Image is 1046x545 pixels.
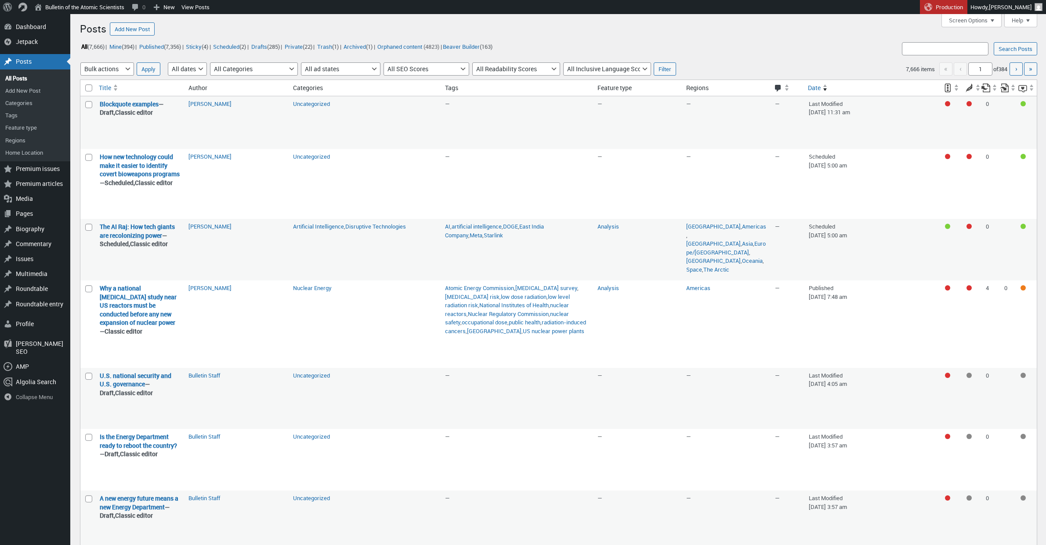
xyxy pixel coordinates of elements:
[1018,80,1035,96] a: Inclusive language score
[742,222,766,230] a: Americas
[293,222,344,230] a: Artificial Intelligence
[185,41,210,51] a: Sticky(4)
[100,371,180,397] strong: —
[775,153,780,160] span: —
[994,42,1037,55] input: Search Posts
[267,43,280,51] span: (285)
[593,80,682,96] th: Feature type
[445,318,586,335] a: radiation-induced cancers
[120,450,158,458] span: Classic editor
[804,429,938,490] td: Last Modified [DATE] 3:57 am
[100,284,180,335] strong: —
[343,41,374,51] a: Archived(1)
[164,43,181,51] span: (7,356)
[515,284,577,292] a: [MEDICAL_DATA] survey
[686,265,702,273] a: Space
[345,222,406,230] a: Disruptive Technologies
[188,222,232,230] a: [PERSON_NAME]
[686,257,741,265] a: [GEOGRAPHIC_DATA]
[686,240,741,247] a: [GEOGRAPHIC_DATA]
[99,84,111,92] span: Title
[445,310,569,327] a: nuclear safety
[966,224,972,229] div: Needs improvement
[945,101,950,106] div: Focus keyphrase not set
[184,80,289,96] th: Author
[1000,80,1016,96] a: Received internal links
[138,41,183,52] li: |
[332,43,339,51] span: (1)
[686,100,691,108] span: —
[105,450,120,458] span: Draft,
[981,280,1000,367] td: 4
[804,80,938,96] a: Date
[966,285,972,291] div: Needs improvement
[775,284,780,292] span: —
[441,80,593,96] th: Tags
[597,284,619,292] a: Analysis
[966,495,972,501] div: Not available
[945,224,950,229] div: Good
[597,153,602,160] span: —
[100,389,115,397] span: Draft,
[1015,64,1017,73] span: ›
[445,494,450,502] span: —
[202,43,208,51] span: (4)
[966,434,972,439] div: Not available
[80,41,494,52] ul: |
[289,219,441,280] td: ,
[960,80,981,96] a: Readability score
[105,327,142,335] span: Classic editor
[445,432,450,440] span: —
[966,154,972,159] div: Needs improvement
[480,43,492,51] span: (163)
[774,84,782,93] span: Comments
[686,494,691,502] span: —
[703,265,729,273] a: The Arctic
[87,43,105,51] span: (7,666)
[283,41,315,52] li: |
[366,43,373,51] span: (1)
[981,219,1000,280] td: 0
[654,62,676,76] input: Filter
[135,178,173,187] span: Classic editor
[981,80,998,96] a: Outgoing internal links
[100,100,180,117] strong: —
[316,41,341,52] li: |
[945,373,950,378] div: Focus keyphrase not set
[682,80,771,96] th: Regions
[80,41,105,51] a: All(7,666)
[445,100,450,108] span: —
[376,41,423,51] a: Orphaned content
[293,494,330,502] a: Uncategorized
[293,153,330,160] a: Uncategorized
[188,284,232,292] a: [PERSON_NAME]
[966,373,972,378] div: Not available
[1021,154,1026,159] div: Good
[441,219,593,280] td: , , , , ,
[250,41,282,52] li: |
[293,371,330,379] a: Uncategorized
[445,222,450,230] a: AI
[479,301,549,309] a: National Institutes of Health
[445,284,514,292] a: Atomic Energy Commission
[1010,62,1023,76] a: Next page
[108,41,137,52] li: |
[122,43,134,51] span: (394)
[686,284,710,292] a: Americas
[188,100,232,108] a: [PERSON_NAME]
[212,41,249,52] li: |
[686,371,691,379] span: —
[682,219,771,280] td: , , , , , , , ,
[303,43,312,51] span: (22)
[1021,495,1026,501] div: Not available
[100,432,180,458] strong: —
[1024,62,1037,76] a: Last page
[775,371,780,379] span: —
[445,153,450,160] span: —
[343,41,375,52] li: |
[293,432,330,440] a: Uncategorized
[137,62,160,76] input: Apply
[1021,434,1026,439] div: Not available
[445,301,569,318] a: nuclear reactors
[188,153,232,160] a: [PERSON_NAME]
